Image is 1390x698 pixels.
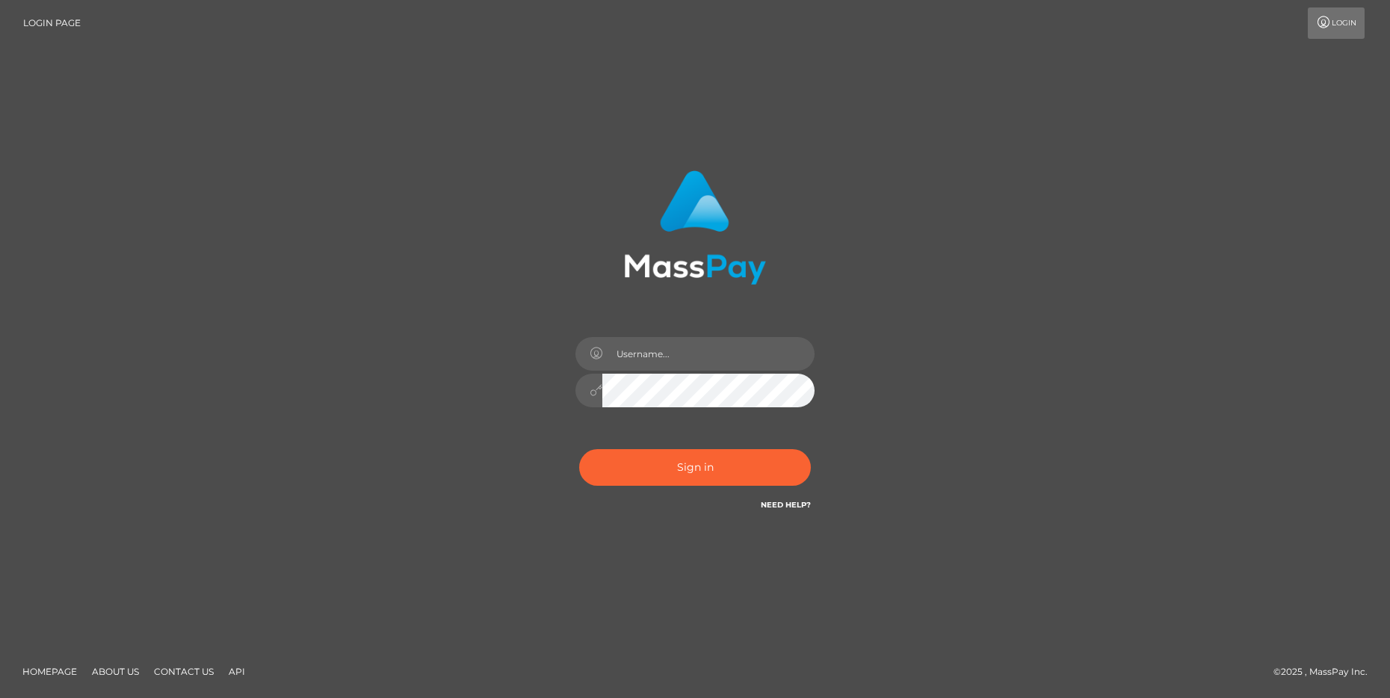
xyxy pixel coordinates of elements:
a: About Us [86,660,145,683]
a: API [223,660,251,683]
a: Need Help? [761,500,811,510]
a: Homepage [16,660,83,683]
div: © 2025 , MassPay Inc. [1273,664,1379,680]
a: Contact Us [148,660,220,683]
button: Sign in [579,449,811,486]
input: Username... [602,337,815,371]
a: Login Page [23,7,81,39]
img: MassPay Login [624,170,766,285]
a: Login [1308,7,1365,39]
